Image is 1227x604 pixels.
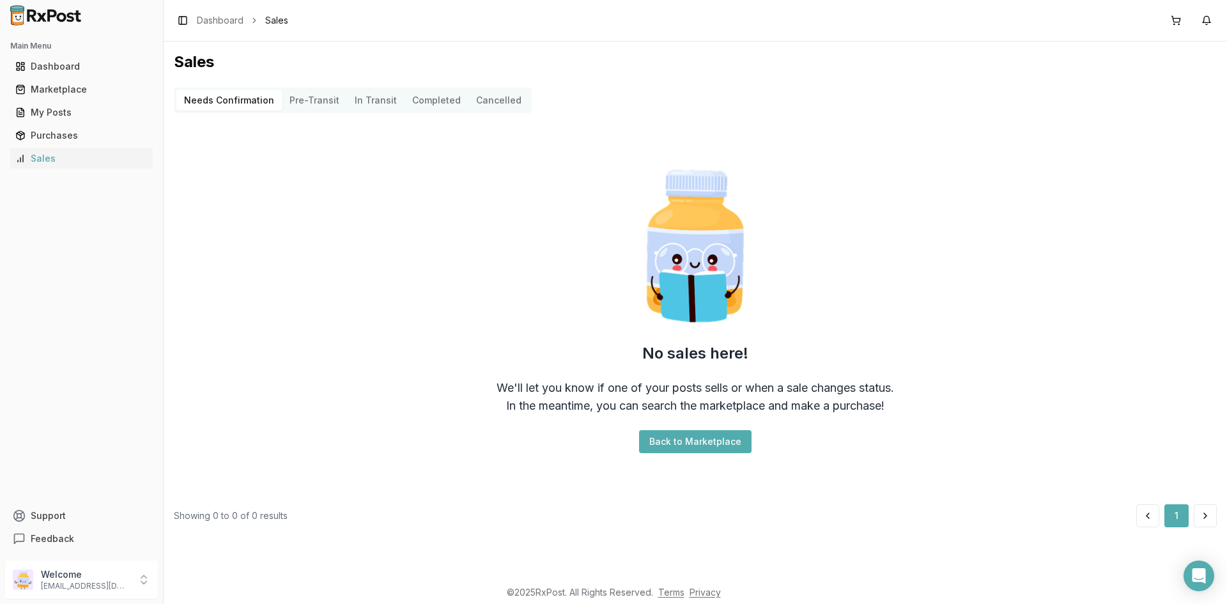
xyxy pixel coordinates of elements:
[15,83,148,96] div: Marketplace
[5,125,158,146] button: Purchases
[5,56,158,77] button: Dashboard
[1184,561,1214,591] div: Open Intercom Messenger
[5,102,158,123] button: My Posts
[15,129,148,142] div: Purchases
[10,41,153,51] h2: Main Menu
[176,90,282,111] button: Needs Confirmation
[658,587,684,598] a: Terms
[31,532,74,545] span: Feedback
[639,430,752,453] button: Back to Marketplace
[265,14,288,27] span: Sales
[282,90,347,111] button: Pre-Transit
[10,124,153,147] a: Purchases
[15,152,148,165] div: Sales
[10,78,153,101] a: Marketplace
[506,397,884,415] div: In the meantime, you can search the marketplace and make a purchase!
[468,90,529,111] button: Cancelled
[41,581,130,591] p: [EMAIL_ADDRESS][DOMAIN_NAME]
[174,52,1217,72] h1: Sales
[405,90,468,111] button: Completed
[197,14,288,27] nav: breadcrumb
[13,569,33,590] img: User avatar
[5,504,158,527] button: Support
[642,343,748,364] h2: No sales here!
[10,147,153,170] a: Sales
[5,79,158,100] button: Marketplace
[1164,504,1189,527] button: 1
[10,55,153,78] a: Dashboard
[41,568,130,581] p: Welcome
[197,14,243,27] a: Dashboard
[613,164,777,328] img: Smart Pill Bottle
[690,587,721,598] a: Privacy
[174,509,288,522] div: Showing 0 to 0 of 0 results
[5,527,158,550] button: Feedback
[10,101,153,124] a: My Posts
[347,90,405,111] button: In Transit
[497,379,894,397] div: We'll let you know if one of your posts sells or when a sale changes status.
[5,5,87,26] img: RxPost Logo
[5,148,158,169] button: Sales
[15,106,148,119] div: My Posts
[15,60,148,73] div: Dashboard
